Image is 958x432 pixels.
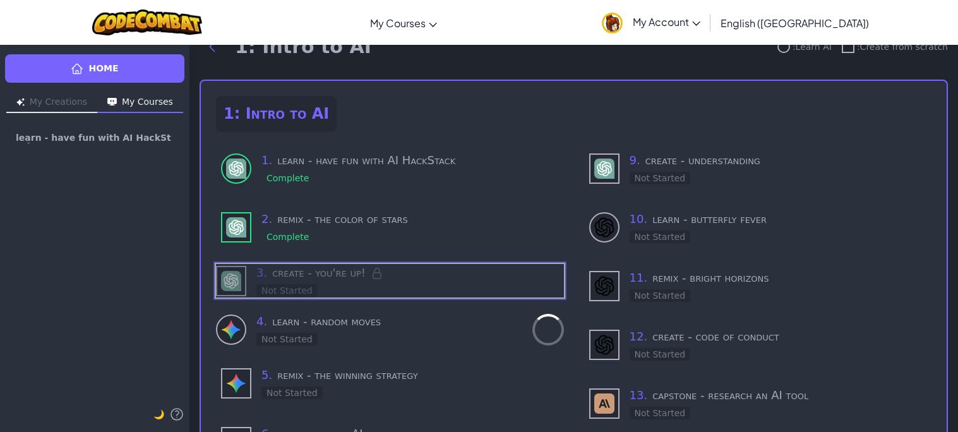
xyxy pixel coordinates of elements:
[216,96,337,131] h2: 1: Intro to AI
[5,54,184,83] a: Home
[714,6,875,40] a: English ([GEOGRAPHIC_DATA])
[16,133,174,143] span: learn - have fun with AI HackStack
[92,9,203,35] img: CodeCombat logo
[584,205,932,249] div: learn to use - DALL-E 3 (Not Started)
[584,264,932,308] div: use - DALL-E 3 (Not Started)
[594,159,614,179] img: GPT-4
[630,153,640,167] span: 9 .
[630,210,927,228] h3: learn - butterfly fever
[16,98,25,106] img: Icon
[256,315,267,328] span: 4 .
[200,34,225,59] button: Back to modules
[216,313,564,346] div: learn to use - Gemini (Not Started)
[226,159,246,179] img: GPT-4
[261,387,323,399] div: Not Started
[630,289,691,302] div: Not Started
[261,210,559,228] h3: remix - the color of stars
[261,368,272,381] span: 5 .
[261,231,314,243] div: Complete
[721,16,869,30] span: English ([GEOGRAPHIC_DATA])
[261,153,272,167] span: 1 .
[584,147,932,190] div: use - GPT-4 (Not Started)
[584,323,932,366] div: use - DALL-E 3 (Not Started)
[261,152,559,169] h3: learn - have fun with AI HackStack
[256,284,318,297] div: Not Started
[857,40,948,53] span: : Create from scratch
[221,320,241,340] img: Gemini
[793,40,832,53] span: : Learn AI
[594,335,614,355] img: DALL-E 3
[630,152,927,169] h3: create - understanding
[97,93,183,113] button: My Courses
[630,212,648,225] span: 10 .
[261,366,559,384] h3: remix - the winning strategy
[216,147,564,190] div: learn to use - GPT-4 (Complete)
[216,205,564,249] div: use - GPT-4 (Complete)
[630,328,927,345] h3: create - code of conduct
[261,172,314,184] div: Complete
[256,333,318,345] div: Not Started
[107,98,117,106] img: Icon
[364,6,443,40] a: My Courses
[630,231,691,243] div: Not Started
[594,217,614,237] img: DALL-E 3
[226,217,246,237] img: GPT-4
[6,93,97,113] button: My Creations
[630,387,927,404] h3: capstone - research an AI tool
[633,15,700,28] span: My Account
[216,361,564,405] div: use - Gemini (Not Started)
[630,269,927,287] h3: remix - bright horizons
[594,393,614,414] img: Claude
[594,276,614,296] img: DALL-E 3
[256,313,517,330] h3: learn - random moves
[235,35,371,58] h1: 1: Intro to AI
[630,388,648,402] span: 13 .
[226,373,246,393] img: Gemini
[261,212,272,225] span: 2 .
[602,13,623,33] img: avatar
[370,16,426,30] span: My Courses
[153,409,164,419] span: 🌙
[256,264,564,282] h3: create - you're up!
[584,381,932,425] div: use - Claude (Not Started)
[5,123,184,153] a: learn - have fun with AI HackStack
[88,62,118,75] span: Home
[153,407,164,422] button: 🌙
[256,266,267,279] span: 3 .
[630,348,691,361] div: Not Started
[221,271,241,291] img: GPT-4
[630,407,691,419] div: Not Started
[630,271,648,284] span: 11 .
[630,172,691,184] div: Not Started
[216,264,564,297] div: use - GPT-4 (Not Started) - Locked
[596,3,707,42] a: My Account
[630,330,648,343] span: 12 .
